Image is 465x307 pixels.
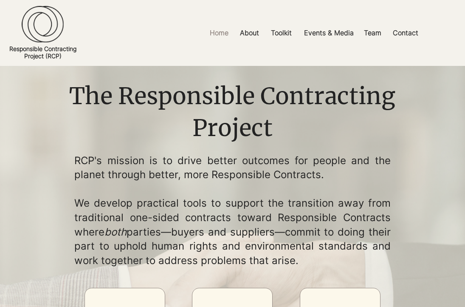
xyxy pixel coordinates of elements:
a: Events & Media [298,23,358,43]
a: About [234,23,265,43]
p: Events & Media [300,23,358,43]
p: Team [360,23,386,43]
span: both [104,226,127,238]
a: Home [203,23,234,43]
p: Toolkit [267,23,296,43]
a: Toolkit [265,23,298,43]
h1: The Responsible Contracting Project [47,80,419,145]
p: About [236,23,263,43]
p: We develop practical tools to support the transition away from traditional one-sided contracts to... [74,196,390,267]
nav: Site [161,23,465,43]
p: Home [206,23,233,43]
p: RCP's mission is to drive better outcomes for people and the planet through better, more Responsi... [74,153,390,182]
a: Contact [386,23,422,43]
a: Responsible ContractingProject (RCP) [9,45,76,60]
a: Team [358,23,386,43]
p: Contact [389,23,423,43]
